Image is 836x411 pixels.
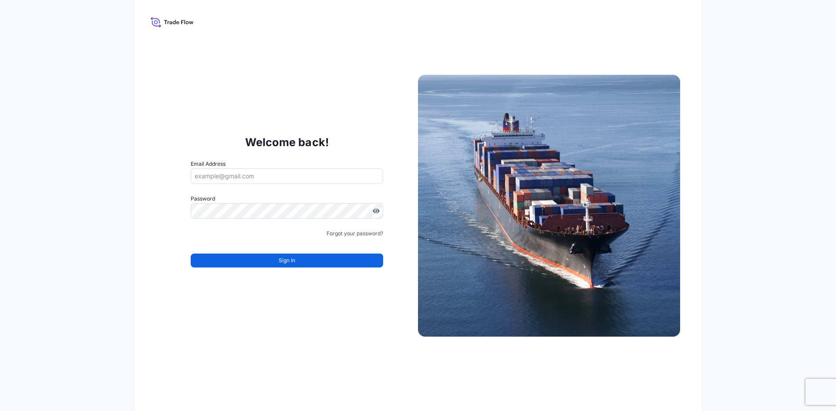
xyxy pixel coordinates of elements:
label: Email Address [191,160,226,168]
label: Password [191,194,383,203]
p: Welcome back! [245,135,329,149]
a: Forgot your password? [327,229,383,238]
input: example@gmail.com [191,168,383,184]
button: Sign In [191,254,383,267]
img: Ship illustration [418,75,680,337]
span: Sign In [279,256,295,265]
button: Show password [373,207,380,214]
